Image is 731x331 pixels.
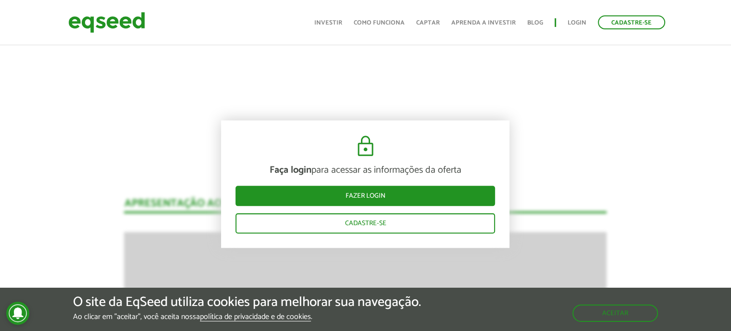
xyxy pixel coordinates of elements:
strong: Faça login [270,162,311,178]
img: EqSeed [68,10,145,35]
a: Blog [527,20,543,26]
a: Investir [314,20,342,26]
a: política de privacidade e de cookies [200,313,311,321]
button: Aceitar [572,305,658,322]
a: Aprenda a investir [451,20,516,26]
a: Captar [416,20,440,26]
h5: O site da EqSeed utiliza cookies para melhorar sua navegação. [73,295,421,310]
a: Cadastre-se [598,15,665,29]
a: Login [568,20,586,26]
a: Cadastre-se [235,213,495,233]
img: cadeado.svg [354,135,377,158]
a: Como funciona [354,20,405,26]
a: Fazer login [235,186,495,206]
p: Ao clicar em "aceitar", você aceita nossa . [73,312,421,321]
p: para acessar as informações da oferta [235,165,495,176]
